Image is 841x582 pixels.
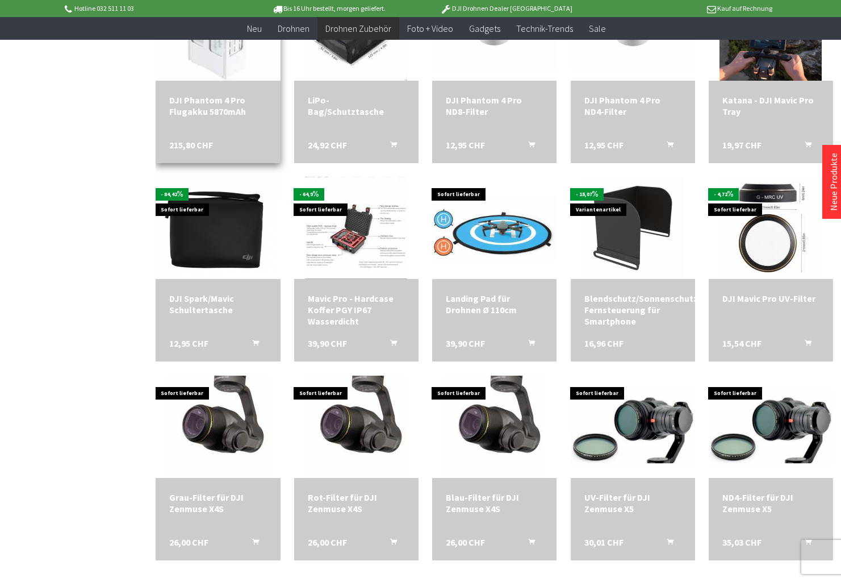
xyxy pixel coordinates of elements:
[584,94,681,117] div: DJI Phantom 4 Pro ND4-Filter
[469,23,500,34] span: Gadgets
[722,293,819,304] div: DJI Mavic Pro UV-Filter
[156,177,280,279] img: DJI Spark/Mavic Schultertasche
[722,338,761,349] span: 15,54 CHF
[376,338,404,352] button: In den Warenkorb
[722,94,819,117] div: Katana - DJI Mavic Pro Tray
[461,17,508,40] a: Gadgets
[589,23,606,34] span: Sale
[169,293,266,315] a: DJI Spark/Mavic Schultertasche 12,95 CHF In den Warenkorb
[584,94,681,117] a: DJI Phantom 4 Pro ND4-Filter 12,95 CHF In den Warenkorb
[446,338,485,349] span: 39,90 CHF
[516,23,573,34] span: Technik-Trends
[571,389,695,465] img: UV-Filter für DJI Zenmuse X5
[305,376,407,478] img: Rot-Filter für DJI Zenmuse X4S
[240,2,417,15] p: Bis 16 Uhr bestellt, morgen geliefert.
[791,537,818,551] button: In den Warenkorb
[446,139,485,151] span: 12,95 CHF
[169,338,208,349] span: 12,95 CHF
[514,338,542,352] button: In den Warenkorb
[722,293,819,304] a: DJI Mavic Pro UV-Filter 15,54 CHF In den Warenkorb
[308,94,405,117] a: LiPo-Bag/Schutztasche 24,92 CHF In den Warenkorb
[308,492,405,514] a: Rot-Filter für DJI Zenmuse X4S 26,00 CHF In den Warenkorb
[722,492,819,514] div: ND4-Filter für DJI Zenmuse X5
[167,376,269,478] img: Grau-Filter für DJI Zenmuse X4S
[446,293,543,315] div: Landing Pad für Drohnen Ø 110cm
[722,492,819,514] a: ND4-Filter für DJI Zenmuse X5 35,03 CHF In den Warenkorb
[239,338,266,352] button: In den Warenkorb
[399,17,461,40] a: Foto + Video
[653,537,680,551] button: In den Warenkorb
[308,94,405,117] div: LiPo-Bag/Schutztasche
[446,293,543,315] a: Landing Pad für Drohnen Ø 110cm 39,90 CHF In den Warenkorb
[308,139,347,151] span: 24,92 CHF
[305,177,407,279] img: Mavic Pro - Hardcase Koffer PGY IP67 Wasserdicht
[308,537,347,548] span: 26,00 CHF
[514,139,542,154] button: In den Warenkorb
[407,23,453,34] span: Foto + Video
[325,23,391,34] span: Drohnen Zubehör
[169,293,266,315] div: DJI Spark/Mavic Schultertasche
[508,17,581,40] a: Technik-Trends
[63,2,240,15] p: Hotline 032 511 11 03
[247,23,262,34] span: Neu
[581,17,614,40] a: Sale
[278,23,309,34] span: Drohnen
[239,17,270,40] a: Neu
[169,94,266,117] div: DJI Phantom 4 Pro Flugakku 5870mAh
[308,293,405,327] div: Mavic Pro - Hardcase Koffer PGY IP67 Wasserdicht
[308,338,347,349] span: 39,90 CHF
[584,492,681,514] a: UV-Filter für DJI Zenmuse X5 30,01 CHF In den Warenkorb
[446,94,543,117] a: DJI Phantom 4 Pro ND8-Filter 12,95 CHF In den Warenkorb
[584,338,624,349] span: 16,96 CHF
[446,537,485,548] span: 26,00 CHF
[722,537,761,548] span: 35,03 CHF
[317,17,399,40] a: Drohnen Zubehör
[169,492,266,514] div: Grau-Filter für DJI Zenmuse X4S
[446,492,543,514] div: Blau-Filter für DJI Zenmuse X4S
[581,177,684,279] img: Blendschutz/Sonnenschutz Fernsteuerung für Smartphone
[595,2,772,15] p: Kauf auf Rechnung
[584,139,624,151] span: 12,95 CHF
[828,153,839,211] a: Neue Produkte
[169,139,213,151] span: 215,80 CHF
[722,139,761,151] span: 19,97 CHF
[417,2,595,15] p: DJI Drohnen Dealer [GEOGRAPHIC_DATA]
[446,492,543,514] a: Blau-Filter für DJI Zenmuse X4S 26,00 CHF In den Warenkorb
[308,492,405,514] div: Rot-Filter für DJI Zenmuse X4S
[376,139,404,154] button: In den Warenkorb
[584,492,681,514] div: UV-Filter für DJI Zenmuse X5
[584,293,681,327] a: Blendschutz/Sonnenschutz Fernsteuerung für Smartphone 16,96 CHF
[722,94,819,117] a: Katana - DJI Mavic Pro Tray 19,97 CHF In den Warenkorb
[432,196,557,261] img: Landing Pad für Drohnen Ø 110cm
[169,94,266,117] a: DJI Phantom 4 Pro Flugakku 5870mAh 215,80 CHF
[443,376,546,478] img: Blau-Filter für DJI Zenmuse X4S
[514,537,542,551] button: In den Warenkorb
[584,293,681,327] div: Blendschutz/Sonnenschutz Fernsteuerung für Smartphone
[376,537,404,551] button: In den Warenkorb
[169,492,266,514] a: Grau-Filter für DJI Zenmuse X4S 26,00 CHF In den Warenkorb
[791,139,818,154] button: In den Warenkorb
[169,537,208,548] span: 26,00 CHF
[446,94,543,117] div: DJI Phantom 4 Pro ND8-Filter
[709,389,833,465] img: ND4-Filter für DJI Zenmuse X5
[239,537,266,551] button: In den Warenkorb
[791,338,818,352] button: In den Warenkorb
[308,293,405,327] a: Mavic Pro - Hardcase Koffer PGY IP67 Wasserdicht 39,90 CHF In den Warenkorb
[653,139,680,154] button: In den Warenkorb
[270,17,317,40] a: Drohnen
[584,537,624,548] span: 30,01 CHF
[719,177,822,279] img: DJI Mavic Pro UV-Filter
